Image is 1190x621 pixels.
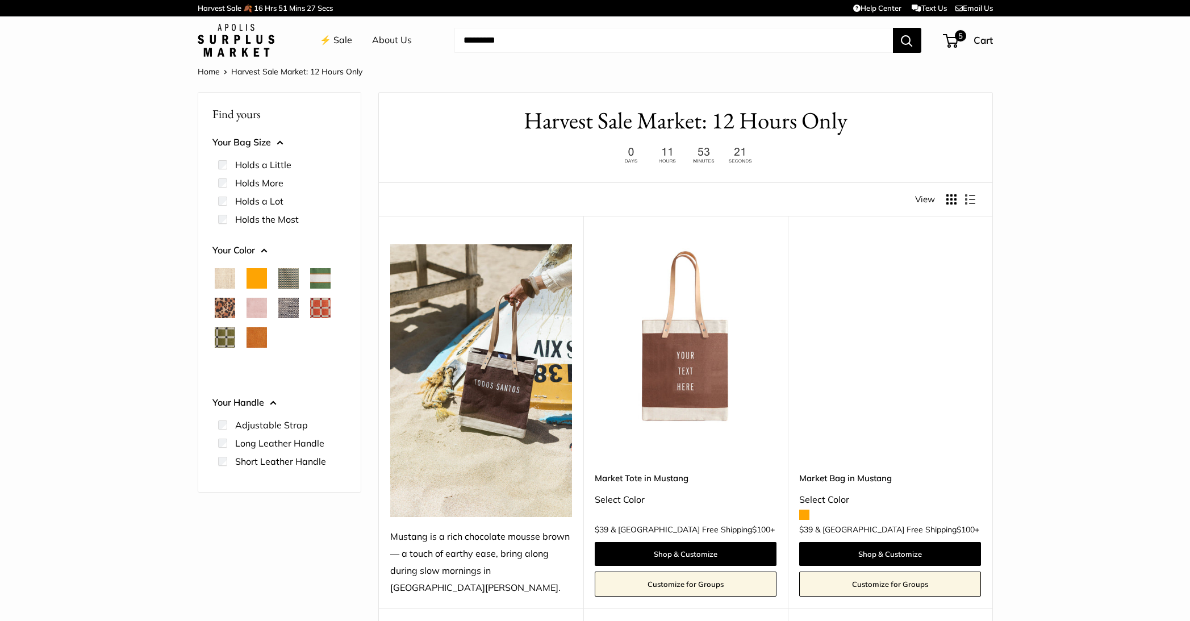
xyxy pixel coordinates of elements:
span: 16 [254,3,263,12]
button: Your Bag Size [212,134,346,151]
a: Email Us [955,3,993,12]
img: 12 hours only. Ends at 8pm [615,144,757,166]
label: Adjustable Strap [235,418,308,432]
span: $100 [752,524,770,535]
button: Your Handle [212,394,346,411]
button: Natural [215,268,235,289]
span: & [GEOGRAPHIC_DATA] Free Shipping + [815,526,979,534]
a: Customize for Groups [595,572,776,597]
button: Chambray [278,298,299,318]
a: Text Us [912,3,946,12]
button: Mint Sorbet [310,327,331,348]
button: Display products as grid [946,194,957,205]
a: Shop & Customize [799,542,981,566]
span: & [GEOGRAPHIC_DATA] Free Shipping + [611,526,775,534]
label: Holds More [235,176,283,190]
a: ⚡️ Sale [320,32,352,49]
img: Market Tote in Mustang [595,244,776,426]
label: Holds a Lot [235,194,283,208]
img: Mustang is a rich chocolate mousse brown — a touch of earthy ease, bring along during slow mornin... [390,244,572,517]
button: Taupe [247,357,267,377]
span: 27 [307,3,316,12]
nav: Breadcrumb [198,64,362,79]
button: Court Green [310,268,331,289]
button: Your Color [212,242,346,259]
span: 5 [954,30,966,41]
a: About Us [372,32,412,49]
input: Search... [454,28,893,53]
div: Mustang is a rich chocolate mousse brown — a touch of earthy ease, bring along during slow mornin... [390,528,572,597]
button: Chenille Window Sage [215,327,235,348]
span: Mins [289,3,305,12]
button: Blush [247,298,267,318]
span: Hrs [265,3,277,12]
a: 5 Cart [944,31,993,49]
button: Chenille Window Brick [310,298,331,318]
div: Select Color [595,491,776,509]
h1: Harvest Sale Market: 12 Hours Only [396,104,975,137]
span: Harvest Sale Market: 12 Hours Only [231,66,362,77]
span: $100 [957,524,975,535]
button: Display products as list [965,194,975,205]
a: Shop & Customize [595,542,776,566]
span: $39 [595,524,608,535]
button: Cognac [247,327,267,348]
a: Market Bag in Mustang [799,472,981,485]
button: Cheetah [215,298,235,318]
p: Find yours [212,103,346,125]
button: Daisy [278,327,299,348]
label: Long Leather Handle [235,436,324,450]
span: $39 [799,524,813,535]
button: Mustang [215,357,235,377]
label: Short Leather Handle [235,455,326,468]
button: White Porcelain [278,357,299,377]
label: Holds a Little [235,158,291,172]
img: Apolis: Surplus Market [198,24,274,57]
button: Green Gingham [278,268,299,289]
span: 51 [278,3,287,12]
div: Select Color [799,491,981,509]
a: Customize for Groups [799,572,981,597]
span: Cart [974,34,993,46]
a: Market Bag in MustangMarket Bag in Mustang [799,244,981,426]
label: Holds the Most [235,212,299,226]
span: Secs [318,3,333,12]
button: Search [893,28,921,53]
a: Market Tote in MustangMarket Tote in Mustang [595,244,776,426]
a: Help Center [853,3,901,12]
a: Market Tote in Mustang [595,472,776,485]
button: Orange [247,268,267,289]
span: View [915,191,935,207]
a: Home [198,66,220,77]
